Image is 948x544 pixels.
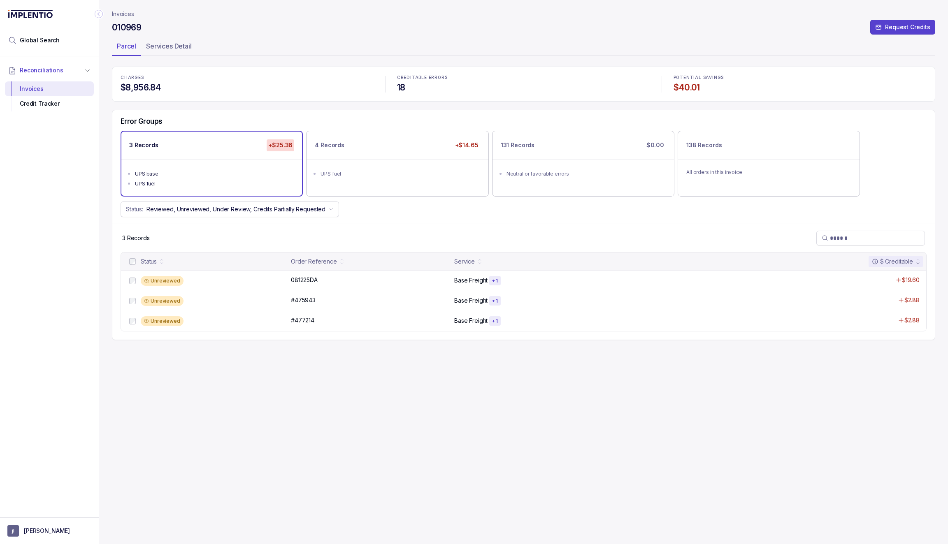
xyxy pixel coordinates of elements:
[112,10,134,18] nav: breadcrumb
[141,257,157,266] div: Status
[453,139,480,151] p: +$14.65
[397,82,650,93] h4: 18
[507,170,665,178] div: Neutral or favorable errors
[291,276,318,284] p: 081225DA
[885,23,930,31] p: Request Credits
[904,316,920,324] p: $2.88
[121,75,374,80] p: CHARGES
[674,82,927,93] h4: $40.01
[902,276,920,284] p: $19.60
[121,201,339,217] button: Status:Reviewed, Unreviewed, Under Review, Credits Partially Requested
[454,276,488,285] p: Base Freight
[5,61,94,79] button: Reconciliations
[20,66,63,74] span: Reconciliations
[454,317,488,325] p: Base Freight
[141,296,184,306] div: Unreviewed
[20,36,60,44] span: Global Search
[141,39,197,56] li: Tab Services Detail
[129,258,136,265] input: checkbox-checkbox
[7,525,91,537] button: User initials[PERSON_NAME]
[126,205,143,213] p: Status:
[112,39,141,56] li: Tab Parcel
[129,141,158,149] p: 3 Records
[12,96,87,111] div: Credit Tracker
[870,20,935,35] button: Request Credits
[872,257,913,266] div: $ Creditable
[315,141,344,149] p: 4 Records
[7,525,19,537] span: User initials
[129,318,136,324] input: checkbox-checkbox
[122,234,150,242] div: Remaining page entries
[5,80,94,113] div: Reconciliations
[141,276,184,286] div: Unreviewed
[122,234,150,242] p: 3 Records
[904,296,920,304] p: $2.88
[121,82,374,93] h4: $8,956.84
[121,117,163,126] h5: Error Groups
[146,41,192,51] p: Services Detail
[141,316,184,326] div: Unreviewed
[12,81,87,96] div: Invoices
[492,318,498,324] p: + 1
[112,22,141,33] h4: 010969
[321,170,479,178] div: UPS fuel
[686,141,722,149] p: 138 Records
[674,75,927,80] p: POTENTIAL SAVINGS
[492,298,498,304] p: + 1
[645,139,666,151] p: $0.00
[112,10,134,18] a: Invoices
[454,257,475,266] div: Service
[397,75,650,80] p: CREDITABLE ERRORS
[454,296,488,305] p: Base Freight
[267,139,294,151] p: +$25.36
[129,278,136,284] input: checkbox-checkbox
[501,141,534,149] p: 131 Records
[117,41,136,51] p: Parcel
[492,278,498,284] p: + 1
[135,180,293,188] div: UPS fuel
[129,298,136,304] input: checkbox-checkbox
[135,170,293,178] div: UPS base
[291,296,316,304] p: #475943
[94,9,104,19] div: Collapse Icon
[24,527,70,535] p: [PERSON_NAME]
[146,205,325,213] p: Reviewed, Unreviewed, Under Review, Credits Partially Requested
[686,168,851,176] p: All orders in this invoice
[291,257,337,266] div: Order Reference
[112,39,935,56] ul: Tab Group
[291,316,314,324] p: #477214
